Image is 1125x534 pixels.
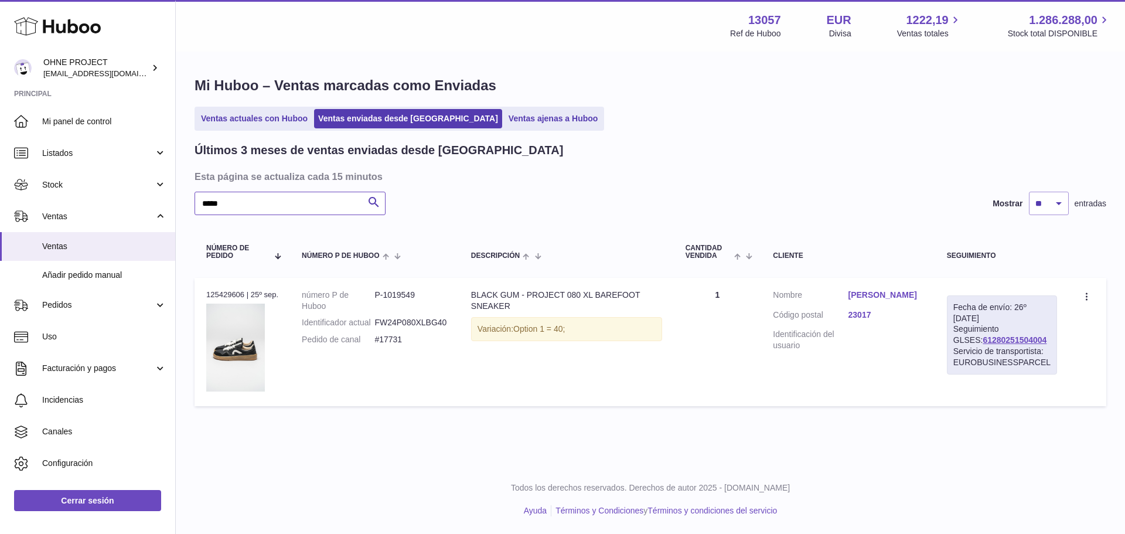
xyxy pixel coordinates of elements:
[302,317,374,328] dt: Identificador actual
[686,244,731,260] span: Cantidad vendida
[513,324,565,334] span: Option 1 = 40;
[773,309,848,324] dt: Código postal
[195,76,1106,95] h1: Mi Huboo – Ventas marcadas como Enviadas
[195,170,1103,183] h3: Esta página se actualiza cada 15 minutos
[197,109,312,128] a: Ventas actuales con Huboo
[42,394,166,406] span: Incidencias
[42,211,154,222] span: Ventas
[555,506,643,515] a: Términos y Condiciones
[773,329,848,351] dt: Identificación del usuario
[14,59,32,77] img: internalAdmin-13057@internal.huboo.com
[1029,12,1097,28] span: 1.286.288,00
[42,426,166,437] span: Canales
[471,317,662,341] div: Variación:
[302,290,374,312] dt: número P de Huboo
[374,290,447,312] dd: P-1019549
[42,363,154,374] span: Facturación y pagos
[42,179,154,191] span: Stock
[206,304,265,392] img: DSC02155.jpg
[42,148,154,159] span: Listados
[953,346,1051,368] div: Servicio de transportista: EUROBUSINESSPARCEL
[43,69,172,78] span: [EMAIL_ADDRESS][DOMAIN_NAME]
[302,252,379,260] span: número P de Huboo
[195,142,563,158] h2: Últimos 3 meses de ventas enviadas desde [GEOGRAPHIC_DATA]
[374,334,447,345] dd: #17731
[848,290,923,301] a: [PERSON_NAME]
[42,241,166,252] span: Ventas
[42,458,166,469] span: Configuración
[773,290,848,304] dt: Nombre
[206,244,268,260] span: Número de pedido
[42,270,166,281] span: Añadir pedido manual
[897,12,962,39] a: 1222,19 Ventas totales
[983,335,1046,345] a: 61280251504004
[14,490,161,511] a: Cerrar sesión
[42,331,166,342] span: Uso
[471,252,520,260] span: Descripción
[748,12,781,28] strong: 13057
[314,109,502,128] a: Ventas enviadas desde [GEOGRAPHIC_DATA]
[302,334,374,345] dt: Pedido de canal
[829,28,851,39] div: Divisa
[1075,198,1106,209] span: entradas
[848,309,923,321] a: 23017
[674,278,762,406] td: 1
[185,482,1116,494] p: Todos los derechos reservados. Derechos de autor 2025 - [DOMAIN_NAME]
[504,109,602,128] a: Ventas ajenas a Huboo
[730,28,780,39] div: Ref de Huboo
[897,28,962,39] span: Ventas totales
[947,295,1057,375] div: Seguimiento GLSES:
[647,506,777,515] a: Términos y condiciones del servicio
[947,252,1057,260] div: Seguimiento
[1008,28,1111,39] span: Stock total DISPONIBLE
[551,505,777,516] li: y
[993,198,1022,209] label: Mostrar
[524,506,547,515] a: Ayuda
[827,12,851,28] strong: EUR
[906,12,948,28] span: 1222,19
[374,317,447,328] dd: FW24P080XLBG40
[42,116,166,127] span: Mi panel de control
[206,290,278,300] div: 125429606 | 25º sep.
[1008,12,1111,39] a: 1.286.288,00 Stock total DISPONIBLE
[773,252,923,260] div: Cliente
[953,302,1051,324] div: Fecha de envío: 26º [DATE]
[43,57,149,79] div: OHNE PROJECT
[42,300,154,311] span: Pedidos
[471,290,662,312] div: BLACK GUM - PROJECT 080 XL BAREFOOT SNEAKER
